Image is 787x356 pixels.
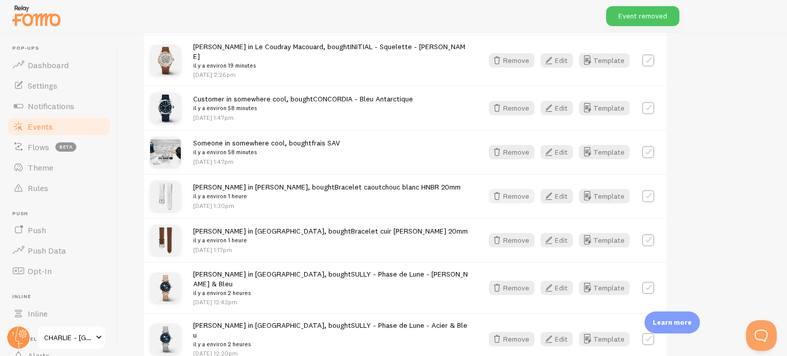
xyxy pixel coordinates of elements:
[150,137,181,167] img: ALLIANCE-phase-de-lune-perpetuelle-assemblage-02-pdlbleu-carre_a8a1fd20-ddeb-4d38-933c-7b73d0907f...
[489,281,534,295] button: Remove
[541,233,579,247] a: Edit
[351,226,468,236] a: Bracelet cuir [PERSON_NAME] 20mm
[28,308,48,319] span: Inline
[28,245,66,256] span: Push Data
[489,332,534,346] button: Remove
[6,75,112,96] a: Settings
[579,53,630,68] button: Template
[28,80,57,91] span: Settings
[746,320,777,351] iframe: Help Scout Beacon - Open
[12,45,112,52] span: Pop-ups
[193,148,340,157] small: il y a environ 58 minutes
[193,236,468,245] small: il y a environ 1 heure
[579,281,630,295] button: Template
[579,189,630,203] button: Template
[193,61,470,70] small: il y a environ 19 minutes
[193,192,461,201] small: il y a environ 1 heure
[44,331,93,344] span: CHARLIE - [GEOGRAPHIC_DATA]
[12,294,112,300] span: Inline
[489,189,534,203] button: Remove
[579,233,630,247] button: Template
[28,266,52,276] span: Opt-In
[312,138,340,148] a: frais SAV
[6,261,112,281] a: Opt-In
[193,157,340,166] p: [DATE] 1:47pm
[606,6,679,26] div: Event removed
[6,240,112,261] a: Push Data
[193,103,413,113] small: il y a environ 58 minutes
[193,245,468,254] p: [DATE] 1:17pm
[193,201,461,210] p: [DATE] 1:30pm
[579,332,630,346] button: Template
[579,101,630,115] button: Template
[193,70,470,79] p: [DATE] 2:26pm
[541,281,579,295] a: Edit
[6,220,112,240] a: Push
[6,178,112,198] a: Rules
[541,101,579,115] a: Edit
[541,332,579,346] a: Edit
[541,145,573,159] button: Edit
[28,101,74,111] span: Notifications
[489,145,534,159] button: Remove
[193,321,470,349] span: [PERSON_NAME] in [GEOGRAPHIC_DATA], bought
[150,273,181,303] img: SPL-30-009-20_small.jpg
[150,45,181,76] img: ISQ-40-019-01_small.jpg
[645,311,700,333] div: Learn more
[193,269,468,288] a: SULLY - Phase de Lune - [PERSON_NAME] & Bleu
[193,269,470,298] span: [PERSON_NAME] in [GEOGRAPHIC_DATA], bought
[11,3,62,29] img: fomo-relay-logo-orange.svg
[541,189,573,203] button: Edit
[6,157,112,178] a: Theme
[489,101,534,115] button: Remove
[193,298,470,306] p: [DATE] 12:43pm
[193,42,470,71] span: [PERSON_NAME] in Le Coudray Macouard, bought
[150,93,181,123] img: CON-38-001-30_small.jpg
[541,53,579,68] a: Edit
[193,94,413,113] span: Customer in somewhere cool, bought
[6,55,112,75] a: Dashboard
[579,145,630,159] button: Template
[193,226,468,245] span: [PERSON_NAME] in [GEOGRAPHIC_DATA], bought
[541,53,573,68] button: Edit
[193,321,467,340] a: SULLY - Phase de Lune - Acier & Bleu
[6,96,112,116] a: Notifications
[313,94,413,103] a: CONCORDIA - Bleu Antarctique
[28,60,69,70] span: Dashboard
[489,53,534,68] button: Remove
[335,182,461,192] a: Bracelet caoutchouc blanc HNBR 20mm
[28,183,48,193] span: Rules
[28,225,46,235] span: Push
[541,233,573,247] button: Edit
[28,121,53,132] span: Events
[193,340,470,349] small: il y a environ 2 heures
[150,324,181,354] img: SPL-30-008-20_small.jpg
[193,288,470,298] small: il y a environ 2 heures
[6,137,112,157] a: Flows beta
[489,233,534,247] button: Remove
[193,138,340,157] span: Someone in somewhere cool, bought
[12,211,112,217] span: Push
[150,225,181,256] img: Cuir-20mm-lisse-marron-acier_small.jpg
[541,332,573,346] button: Edit
[193,113,413,122] p: [DATE] 1:47pm
[150,181,181,212] img: NBRblancface-acier_small.jpg
[28,142,49,152] span: Flows
[193,182,461,201] span: [PERSON_NAME] in [PERSON_NAME], bought
[55,142,76,152] span: beta
[541,189,579,203] a: Edit
[541,281,573,295] button: Edit
[193,42,465,61] a: INITIAL - Squelette - [PERSON_NAME]
[541,145,579,159] a: Edit
[28,162,53,173] span: Theme
[6,116,112,137] a: Events
[37,325,106,350] a: CHARLIE - [GEOGRAPHIC_DATA]
[653,318,692,327] p: Learn more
